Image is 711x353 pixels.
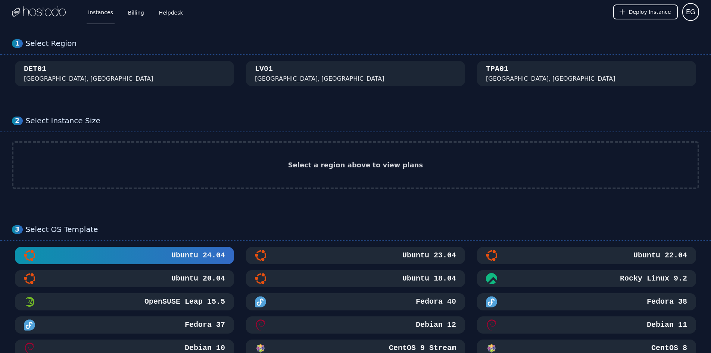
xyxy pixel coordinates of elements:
h3: Ubuntu 23.04 [401,250,456,261]
h3: Fedora 40 [414,297,456,307]
button: Ubuntu 18.04Ubuntu 18.04 [246,270,465,287]
img: Ubuntu 22.04 [486,250,497,261]
h3: Debian 11 [645,320,687,330]
img: Rocky Linux 9.2 [486,273,497,284]
img: Ubuntu 18.04 [255,273,266,284]
img: Ubuntu 20.04 [24,273,35,284]
button: Ubuntu 23.04Ubuntu 23.04 [246,247,465,264]
div: DET01 [24,64,46,74]
div: TPA01 [486,64,508,74]
button: Deploy Instance [613,4,678,19]
img: Debian 12 [255,319,266,331]
h3: Fedora 37 [183,320,225,330]
div: 2 [12,117,23,125]
h3: Ubuntu 22.04 [632,250,687,261]
button: DET01 [GEOGRAPHIC_DATA], [GEOGRAPHIC_DATA] [15,61,234,86]
h3: Ubuntu 20.04 [170,273,225,284]
div: 3 [12,225,23,234]
button: Debian 11Debian 11 [477,316,696,334]
div: LV01 [255,64,273,74]
button: Fedora 38Fedora 38 [477,293,696,310]
button: Rocky Linux 9.2Rocky Linux 9.2 [477,270,696,287]
button: Fedora 37Fedora 37 [15,316,234,334]
span: Deploy Instance [629,8,671,16]
h3: Debian 12 [414,320,456,330]
button: Ubuntu 20.04Ubuntu 20.04 [15,270,234,287]
button: Ubuntu 24.04Ubuntu 24.04 [15,247,234,264]
button: Fedora 40Fedora 40 [246,293,465,310]
div: Select Region [26,39,699,48]
img: Fedora 37 [24,319,35,331]
span: EG [686,7,695,17]
img: Ubuntu 23.04 [255,250,266,261]
img: Fedora 38 [486,296,497,307]
button: Ubuntu 22.04Ubuntu 22.04 [477,247,696,264]
img: Debian 11 [486,319,497,331]
div: [GEOGRAPHIC_DATA], [GEOGRAPHIC_DATA] [486,74,615,83]
img: Ubuntu 24.04 [24,250,35,261]
img: OpenSUSE Leap 15.5 Minimal [24,296,35,307]
button: OpenSUSE Leap 15.5 MinimalOpenSUSE Leap 15.5 [15,293,234,310]
div: 1 [12,39,23,48]
img: Logo [12,6,66,18]
div: [GEOGRAPHIC_DATA], [GEOGRAPHIC_DATA] [255,74,384,83]
img: Fedora 40 [255,296,266,307]
button: Debian 12Debian 12 [246,316,465,334]
button: LV01 [GEOGRAPHIC_DATA], [GEOGRAPHIC_DATA] [246,61,465,86]
h3: OpenSUSE Leap 15.5 [143,297,225,307]
h3: Fedora 38 [645,297,687,307]
button: User menu [682,3,699,21]
div: [GEOGRAPHIC_DATA], [GEOGRAPHIC_DATA] [24,74,153,83]
h3: Rocky Linux 9.2 [618,273,687,284]
h3: Ubuntu 18.04 [401,273,456,284]
div: Select Instance Size [26,116,699,126]
h2: Select a region above to view plans [288,160,423,170]
div: Select OS Template [26,225,699,234]
button: TPA01 [GEOGRAPHIC_DATA], [GEOGRAPHIC_DATA] [477,61,696,86]
h3: Ubuntu 24.04 [170,250,225,261]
